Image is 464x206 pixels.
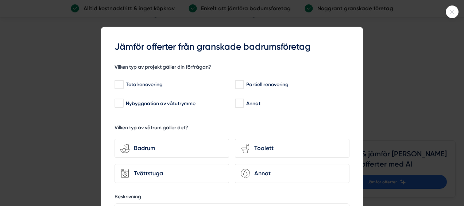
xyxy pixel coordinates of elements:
input: Annat [235,100,243,107]
input: Nybyggnation av våtutrymme [115,100,123,107]
input: Totalrenovering [115,81,123,88]
label: Beskrivning [115,193,349,202]
h5: Vilken typ av projekt gäller din förfrågan? [115,64,211,73]
input: Partiell renovering [235,81,243,88]
h3: Jämför offerter från granskade badrumsföretag [115,41,349,53]
h5: Vilken typ av våtrum gäller det? [115,124,188,133]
